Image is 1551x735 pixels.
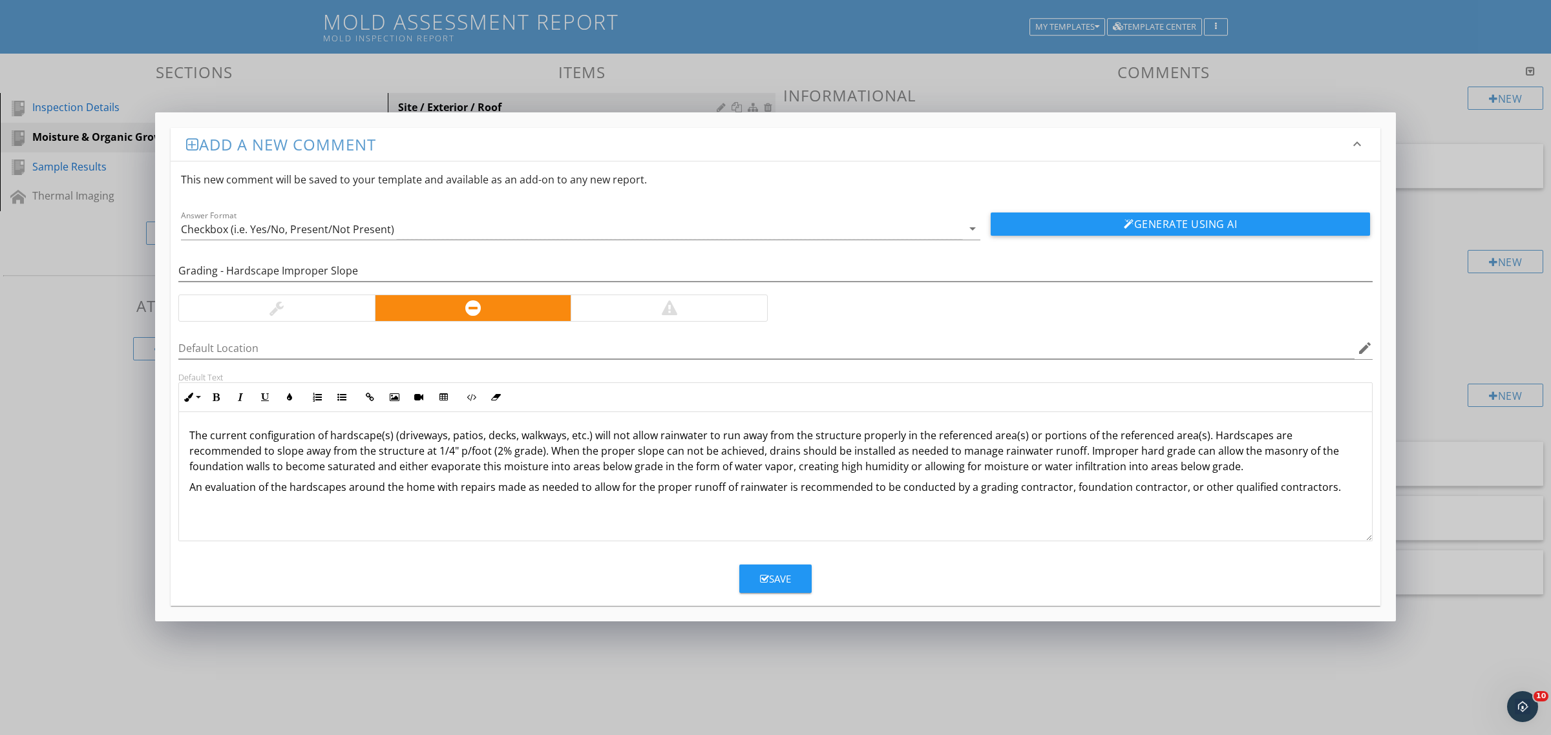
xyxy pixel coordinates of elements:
div: Default Text [178,372,1373,382]
button: Colors [277,385,302,409]
div: This new comment will be saved to your template and available as an add-on to any new report. [171,161,1380,198]
i: arrow_drop_down [965,221,980,236]
button: Insert Link (Ctrl+K) [357,385,382,409]
i: edit [1357,340,1373,356]
i: keyboard_arrow_down [1349,136,1365,152]
div: Save [760,572,791,586]
button: Unordered List [330,385,354,409]
button: Clear Formatting [483,385,508,409]
button: Inline Style [179,385,204,409]
button: Generate Using AI [991,212,1370,236]
button: Code View [459,385,483,409]
p: The current configuration of hardscape(s) (driveways, patios, decks, walkways, etc.) will not all... [189,428,1362,474]
div: Checkbox (i.e. Yes/No, Present/Not Present) [181,223,394,235]
span: 10 [1534,691,1548,701]
button: Bold (Ctrl+B) [204,385,228,409]
p: An evaluation of the hardscapes around the home with repairs made as needed to allow for the prop... [189,479,1362,495]
h3: Add a new comment [186,136,1349,153]
button: Save [739,564,812,593]
button: Ordered List [305,385,330,409]
button: Insert Table [431,385,456,409]
button: Insert Video [406,385,431,409]
input: Name [178,260,1373,282]
input: Default Location [178,338,1355,359]
iframe: Intercom live chat [1507,691,1538,722]
button: Underline (Ctrl+U) [253,385,277,409]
